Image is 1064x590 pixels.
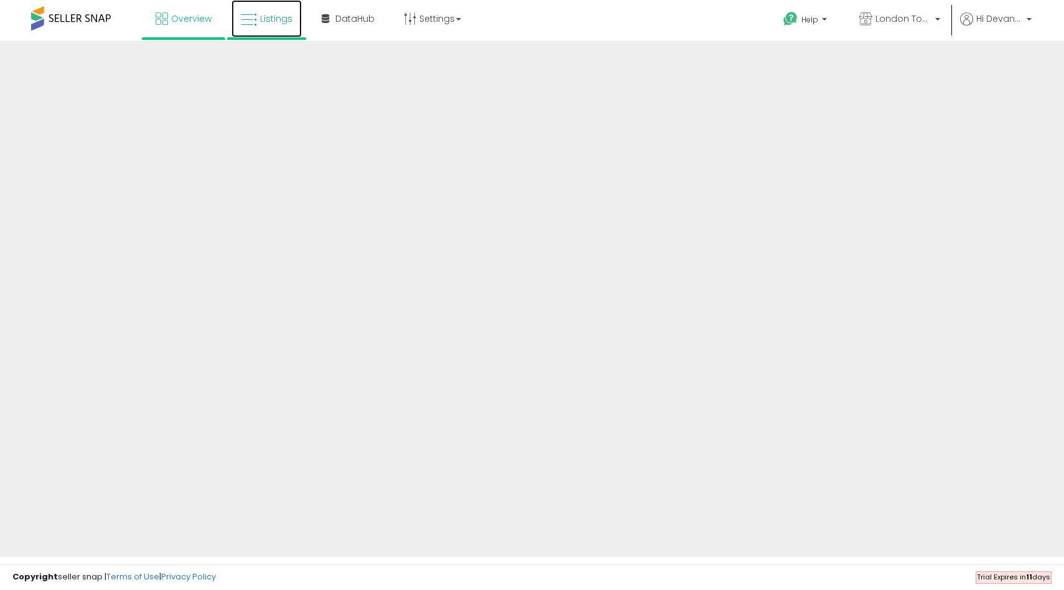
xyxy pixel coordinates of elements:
[976,12,1023,25] span: Hi Devante
[783,11,798,27] i: Get Help
[773,2,839,40] a: Help
[801,14,818,25] span: Help
[260,12,292,25] span: Listings
[335,12,375,25] span: DataHub
[960,12,1032,40] a: Hi Devante
[171,12,212,25] span: Overview
[875,12,931,25] span: London Town LLC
